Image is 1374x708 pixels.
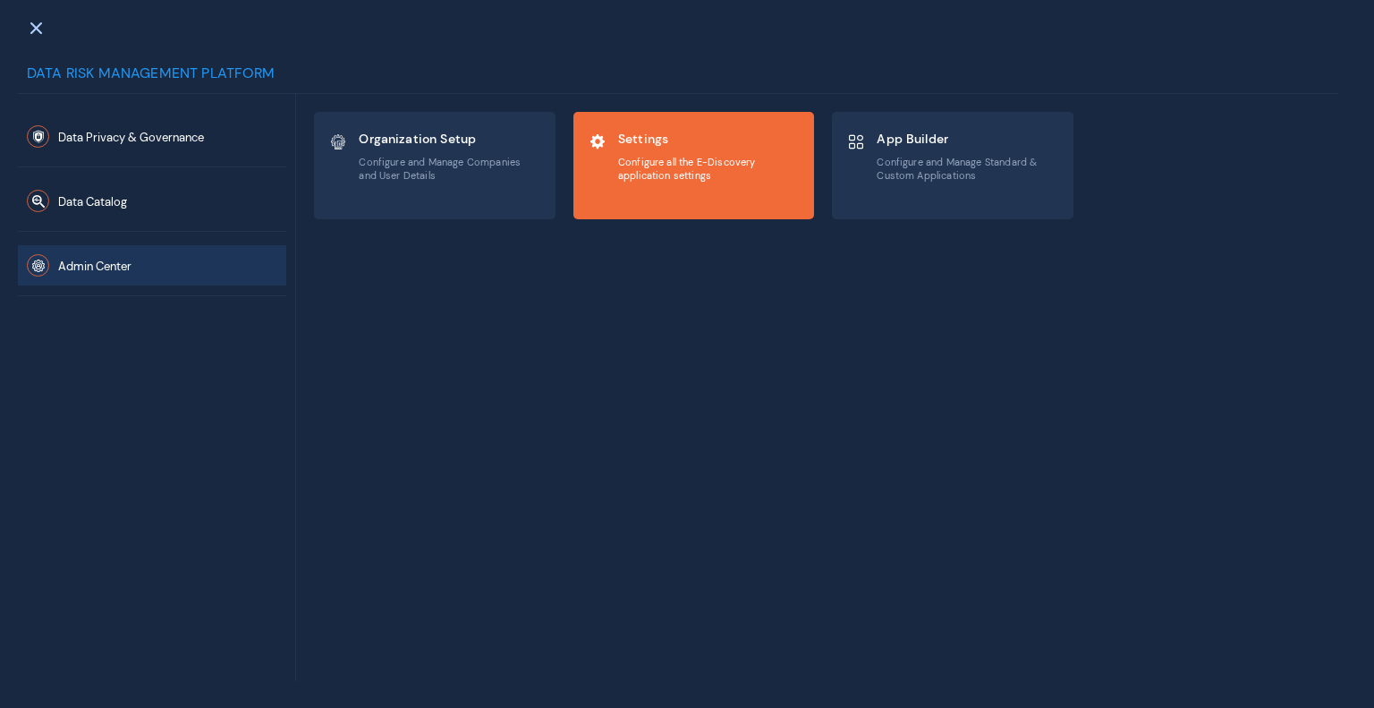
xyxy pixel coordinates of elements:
button: Data Privacy & Governance [18,116,286,157]
span: App Builder [877,131,1058,147]
span: Configure and Manage Standard & Custom Applications [877,156,1058,182]
span: Admin Center [58,259,131,274]
span: Settings [618,131,800,147]
span: Data Privacy & Governance [58,130,204,145]
div: Data Risk Management Platform [18,63,1338,94]
span: Data Catalog [58,194,127,209]
span: Organization Setup [359,131,540,147]
span: Configure and Manage Companies and User Details [359,156,540,182]
button: Admin Center [18,245,286,286]
span: Configure all the E-Discovery application settings [618,156,800,182]
button: Data Catalog [18,181,286,221]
